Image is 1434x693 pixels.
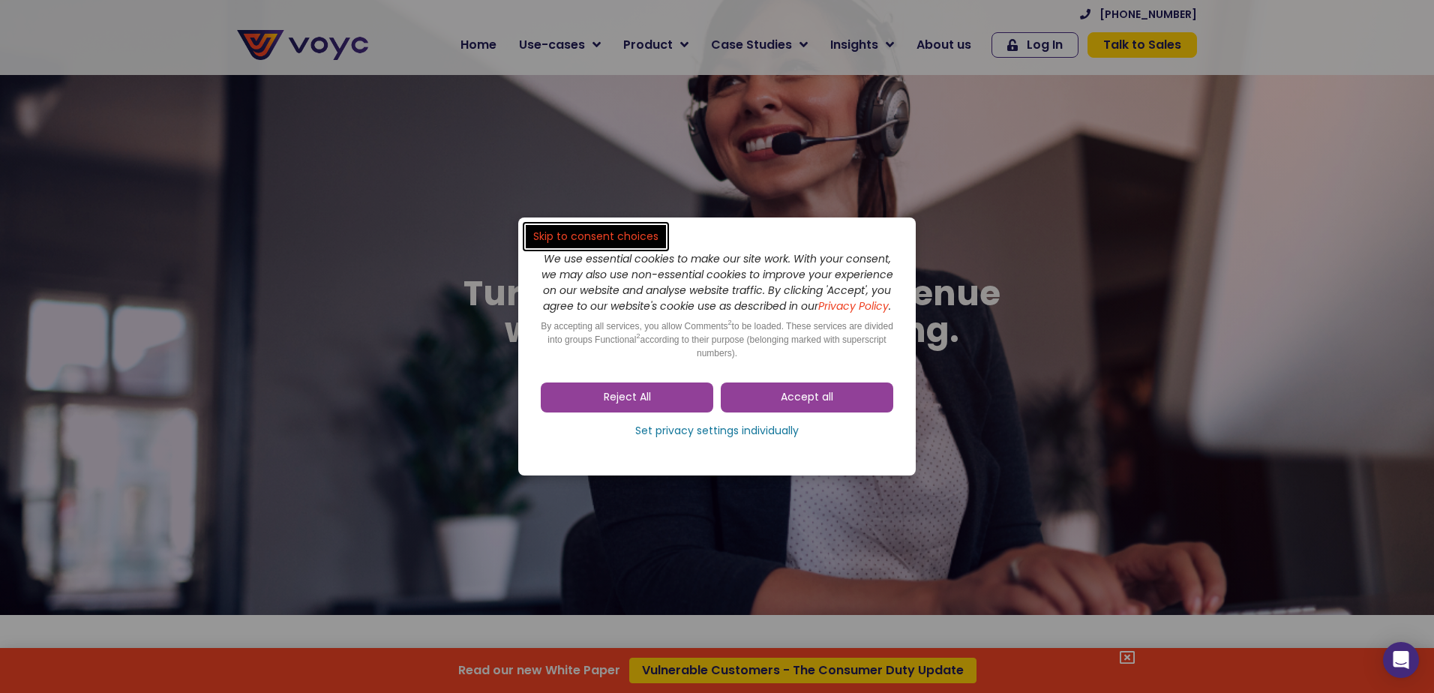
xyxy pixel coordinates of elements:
[541,382,713,412] a: Reject All
[526,225,666,248] a: Skip to consent choices
[541,251,893,313] i: We use essential cookies to make our site work. With your consent, we may also use non-essential ...
[541,321,893,358] span: By accepting all services, you allow Comments to be loaded. These services are divided into group...
[728,319,732,326] sup: 2
[781,390,833,405] span: Accept all
[721,382,893,412] a: Accept all
[541,420,893,442] a: Set privacy settings individually
[604,390,651,405] span: Reject All
[636,332,640,340] sup: 2
[818,298,889,313] a: Privacy Policy
[635,424,799,439] span: Set privacy settings individually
